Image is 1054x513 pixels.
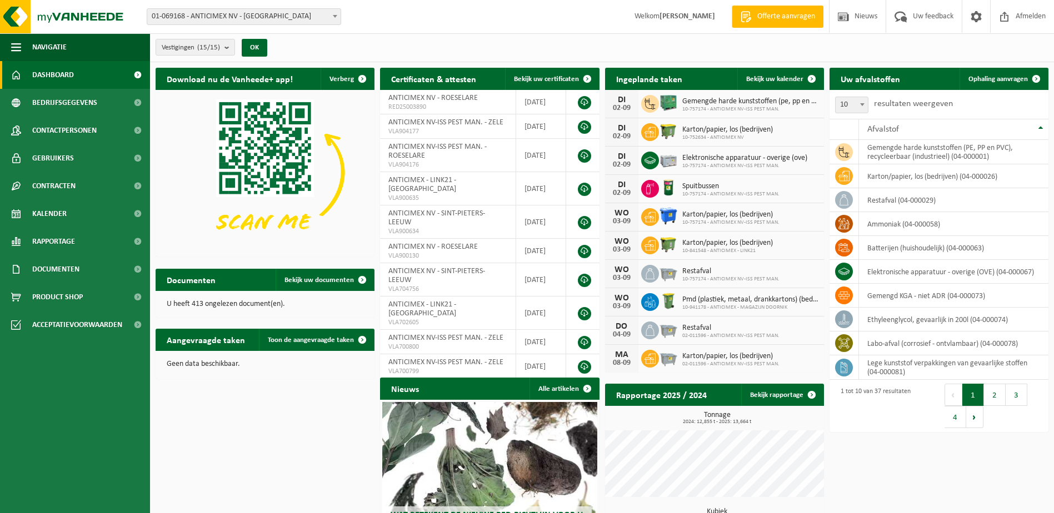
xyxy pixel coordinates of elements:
span: Product Shop [32,283,83,311]
span: Restafval [682,324,780,333]
h2: Rapportage 2025 / 2024 [605,384,718,405]
h2: Ingeplande taken [605,68,693,89]
span: Karton/papier, los (bedrijven) [682,125,773,134]
span: Karton/papier, los (bedrijven) [682,239,773,248]
span: ANTICIMEX NV-ISS PEST MAN. - ZELE [388,118,503,127]
img: WB-1100-HPE-BE-01 [659,207,678,225]
span: ANTICIMEX NV - SINT-PIETERS-LEEUW [388,267,485,284]
span: 02-011596 - ANTICIMEX NV-ISS PEST MAN. [682,361,780,368]
span: ANTICIMEX - LINK21 - [GEOGRAPHIC_DATA] [388,176,456,193]
h2: Documenten [156,269,227,290]
span: 01-069168 - ANTICIMEX NV - ROESELARE [147,8,341,25]
button: OK [242,39,267,57]
div: 02-09 [611,133,633,140]
td: [DATE] [516,263,566,296]
span: Kalender [32,200,67,228]
span: VLA904177 [388,127,507,136]
button: 3 [1006,384,1027,406]
span: 10-757174 - ANTICIMEX NV-ISS PEST MAN. [682,163,807,169]
img: PB-LB-0680-HPE-GY-11 [659,150,678,169]
td: [DATE] [516,139,566,172]
a: Bekijk rapportage [741,384,823,406]
td: gemengde harde kunststoffen (PE, PP en PVC), recycleerbaar (industrieel) (04-000001) [859,140,1048,164]
div: 04-09 [611,331,633,339]
a: Bekijk uw documenten [276,269,373,291]
td: lege kunststof verpakkingen van gevaarlijke stoffen (04-000081) [859,355,1048,380]
span: Toon de aangevraagde taken [268,336,354,344]
img: WB-0240-HPE-GN-50 [659,291,678,310]
h2: Certificaten & attesten [380,68,487,89]
span: ANTICIMEX NV - SINT-PIETERS-LEEUW [388,209,485,227]
img: WB-2500-GAL-GY-01 [659,263,678,282]
span: Documenten [32,255,79,283]
td: restafval (04-000029) [859,188,1048,212]
span: Gemengde harde kunststoffen (pe, pp en pvc), recycleerbaar (industrieel) [682,97,818,106]
span: 10-757174 - ANTICIMEX NV-ISS PEST MAN. [682,276,780,283]
span: VLA700800 [388,343,507,351]
span: Bekijk uw kalender [746,76,803,83]
span: VLA704756 [388,285,507,294]
p: U heeft 413 ongelezen document(en). [167,300,363,308]
div: WO [611,265,633,274]
img: Download de VHEPlus App [156,90,374,254]
button: Vestigingen(15/15) [156,39,235,56]
span: 10-752634 - ANTICIMEX NV [682,134,773,141]
p: Geen data beschikbaar. [167,360,363,368]
span: VLA700799 [388,367,507,376]
span: Verberg [329,76,354,83]
count: (15/15) [197,44,220,51]
span: Rapportage [32,228,75,255]
div: WO [611,237,633,246]
a: Toon de aangevraagde taken [259,329,373,351]
div: 03-09 [611,274,633,282]
span: Bekijk uw certificaten [514,76,579,83]
div: DI [611,124,633,133]
td: ammoniak (04-000058) [859,212,1048,236]
img: WB-1100-HPE-GN-50 [659,122,678,140]
span: Spuitbussen [682,182,780,191]
a: Bekijk uw certificaten [505,68,598,90]
span: Navigatie [32,33,67,61]
div: DI [611,152,633,161]
button: 4 [945,406,966,428]
span: 10-757174 - ANTICIMEX NV-ISS PEST MAN. [682,106,818,113]
span: RED25003890 [388,103,507,112]
span: 02-011596 - ANTICIMEX NV-ISS PEST MAN. [682,333,780,339]
span: Restafval [682,267,780,276]
span: Karton/papier, los (bedrijven) [682,352,780,361]
span: Offerte aanvragen [755,11,818,22]
span: VLA900130 [388,252,507,260]
div: MA [611,350,633,359]
td: [DATE] [516,296,566,330]
div: 03-09 [611,246,633,254]
span: ANTICIMEX NV - ROESELARE [388,243,478,251]
td: ethyleenglycol, gevaarlijk in 200l (04-000074) [859,308,1048,331]
div: WO [611,294,633,303]
div: DI [611,95,633,104]
span: 10-941178 - ANTICIMEX - MAGAZIJN DOORNIK [682,304,818,311]
span: VLA900635 [388,194,507,203]
span: Vestigingen [162,39,220,56]
span: ANTICIMEX NV-ISS PEST MAN. - ZELE [388,358,503,366]
strong: [PERSON_NAME] [660,12,715,21]
div: 02-09 [611,104,633,112]
span: Ophaling aanvragen [968,76,1028,83]
span: Afvalstof [867,125,899,134]
a: Alle artikelen [530,378,598,400]
button: Verberg [321,68,373,90]
img: PB-OT-0200-MET-00-03 [659,178,678,197]
td: batterijen (huishoudelijk) (04-000063) [859,236,1048,260]
img: WB-2500-GAL-GY-04 [659,348,678,367]
span: Contracten [32,172,76,200]
div: WO [611,209,633,218]
span: Dashboard [32,61,74,89]
span: 10-757174 - ANTICIMEX NV-ISS PEST MAN. [682,191,780,198]
span: ANTICIMEX NV-ISS PEST MAN. - ROESELARE [388,143,487,160]
span: Gebruikers [32,144,74,172]
span: Pmd (plastiek, metaal, drankkartons) (bedrijven) [682,295,818,304]
a: Offerte aanvragen [732,6,823,28]
button: Previous [945,384,962,406]
img: WB-2500-GAL-GY-04 [659,320,678,339]
h2: Aangevraagde taken [156,329,256,350]
td: [DATE] [516,330,566,354]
